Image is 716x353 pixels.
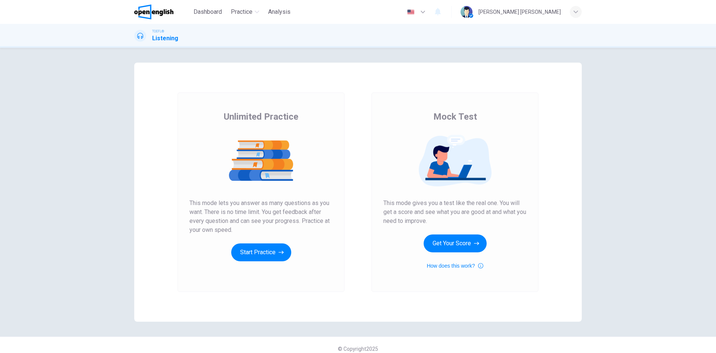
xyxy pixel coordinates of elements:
img: OpenEnglish logo [134,4,173,19]
span: This mode lets you answer as many questions as you want. There is no time limit. You get feedback... [189,199,333,234]
h1: Listening [152,34,178,43]
div: [PERSON_NAME] [PERSON_NAME] [478,7,561,16]
span: Dashboard [194,7,222,16]
img: en [406,9,415,15]
span: TOEFL® [152,29,164,34]
span: Practice [231,7,252,16]
button: Dashboard [191,5,225,19]
button: Practice [228,5,262,19]
span: Analysis [268,7,291,16]
a: OpenEnglish logo [134,4,191,19]
button: Analysis [265,5,293,19]
span: Unlimited Practice [224,111,298,123]
button: Start Practice [231,243,291,261]
span: This mode gives you a test like the real one. You will get a score and see what you are good at a... [383,199,527,226]
span: Mock Test [433,111,477,123]
button: How does this work? [427,261,483,270]
button: Get Your Score [424,234,487,252]
img: Profile picture [461,6,472,18]
span: © Copyright 2025 [338,346,378,352]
